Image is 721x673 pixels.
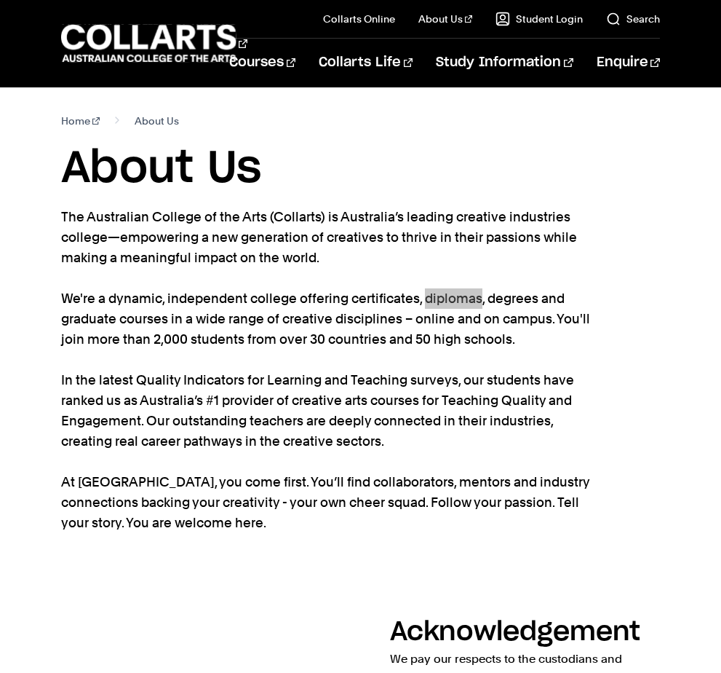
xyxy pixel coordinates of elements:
a: Search [606,12,660,26]
h2: Acknowledgement [390,619,640,645]
h1: About Us [61,143,660,195]
a: Student Login [495,12,583,26]
a: Study Information [436,39,573,87]
a: Home [61,111,100,131]
p: The Australian College of the Arts (Collarts) is Australia’s leading creative industries college—... [61,207,592,533]
a: Enquire [597,39,660,87]
a: About Us [418,12,472,26]
a: Courses [229,39,295,87]
div: Go to homepage [61,23,193,64]
a: Collarts Online [323,12,395,26]
span: About Us [135,111,179,131]
a: Collarts Life [319,39,413,87]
